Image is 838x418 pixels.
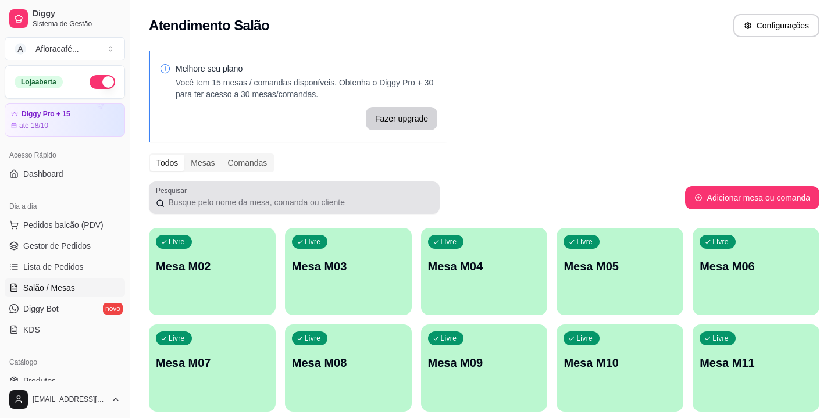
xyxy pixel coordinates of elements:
span: Dashboard [23,168,63,180]
button: Configurações [733,14,819,37]
article: Diggy Pro + 15 [22,110,70,119]
span: [EMAIL_ADDRESS][DOMAIN_NAME] [33,395,106,404]
a: Produtos [5,371,125,390]
a: Gestor de Pedidos [5,237,125,255]
button: LivreMesa M07 [149,324,276,412]
a: DiggySistema de Gestão [5,5,125,33]
button: Pedidos balcão (PDV) [5,216,125,234]
button: LivreMesa M10 [557,324,683,412]
p: Melhore seu plano [176,63,437,74]
div: Mesas [184,155,221,171]
a: Dashboard [5,165,125,183]
p: Livre [576,334,593,343]
a: Diggy Pro + 15até 18/10 [5,103,125,137]
span: KDS [23,324,40,335]
button: LivreMesa M09 [421,324,548,412]
button: LivreMesa M06 [693,228,819,315]
article: até 18/10 [19,121,48,130]
p: Mesa M08 [292,355,405,371]
button: Alterar Status [90,75,115,89]
p: Livre [576,237,593,246]
p: Mesa M07 [156,355,269,371]
div: Loja aberta [15,76,63,88]
p: Mesa M10 [564,355,676,371]
div: Afloracafé ... [35,43,79,55]
button: LivreMesa M02 [149,228,276,315]
p: Livre [712,237,729,246]
button: Fazer upgrade [366,107,437,130]
a: Diggy Botnovo [5,299,125,318]
button: LivreMesa M11 [693,324,819,412]
button: LivreMesa M03 [285,228,412,315]
span: Produtos [23,375,56,387]
p: Mesa M02 [156,258,269,274]
span: Lista de Pedidos [23,261,84,273]
span: A [15,43,26,55]
div: Dia a dia [5,197,125,216]
p: Mesa M11 [700,355,812,371]
button: LivreMesa M08 [285,324,412,412]
p: Mesa M06 [700,258,812,274]
p: Livre [169,334,185,343]
a: Lista de Pedidos [5,258,125,276]
span: Sistema de Gestão [33,19,120,28]
p: Você tem 15 mesas / comandas disponíveis. Obtenha o Diggy Pro + 30 para ter acesso a 30 mesas/com... [176,77,437,100]
button: Select a team [5,37,125,60]
p: Mesa M03 [292,258,405,274]
button: LivreMesa M04 [421,228,548,315]
button: [EMAIL_ADDRESS][DOMAIN_NAME] [5,385,125,413]
p: Livre [169,237,185,246]
p: Livre [305,334,321,343]
div: Todos [150,155,184,171]
a: Salão / Mesas [5,278,125,297]
div: Catálogo [5,353,125,371]
p: Mesa M09 [428,355,541,371]
div: Acesso Rápido [5,146,125,165]
span: Diggy [33,9,120,19]
button: LivreMesa M05 [557,228,683,315]
p: Livre [441,237,457,246]
span: Gestor de Pedidos [23,240,91,252]
span: Salão / Mesas [23,282,75,294]
input: Pesquisar [165,197,433,208]
p: Mesa M05 [564,258,676,274]
button: Adicionar mesa ou comanda [685,186,819,209]
a: KDS [5,320,125,339]
span: Diggy Bot [23,303,59,315]
div: Comandas [222,155,274,171]
p: Livre [305,237,321,246]
p: Livre [712,334,729,343]
h2: Atendimento Salão [149,16,269,35]
label: Pesquisar [156,185,191,195]
p: Livre [441,334,457,343]
span: Pedidos balcão (PDV) [23,219,104,231]
p: Mesa M04 [428,258,541,274]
